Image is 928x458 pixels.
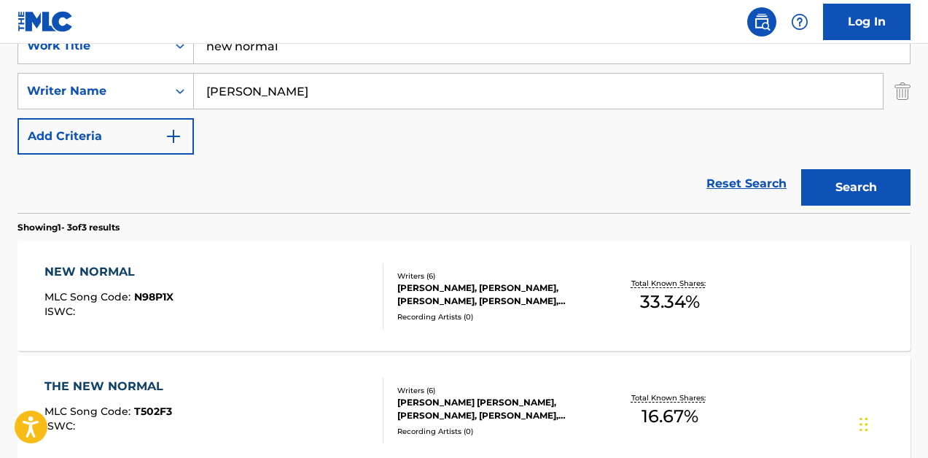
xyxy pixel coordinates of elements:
[397,282,596,308] div: [PERSON_NAME], [PERSON_NAME], [PERSON_NAME], [PERSON_NAME], [PERSON_NAME] [PERSON_NAME] [PERSON_N...
[855,388,928,458] iframe: Chat Widget
[640,289,700,315] span: 33.34 %
[17,241,911,351] a: NEW NORMALMLC Song Code:N98P1XISWC:Writers (6)[PERSON_NAME], [PERSON_NAME], [PERSON_NAME], [PERSO...
[785,7,814,36] div: Help
[801,169,911,206] button: Search
[397,271,596,282] div: Writers ( 6 )
[17,118,194,155] button: Add Criteria
[44,290,134,303] span: MLC Song Code :
[27,82,158,100] div: Writer Name
[642,403,698,430] span: 16.67 %
[747,7,776,36] a: Public Search
[791,13,808,31] img: help
[397,311,596,322] div: Recording Artists ( 0 )
[44,405,134,418] span: MLC Song Code :
[134,290,173,303] span: N98P1X
[44,419,79,432] span: ISWC :
[699,168,794,200] a: Reset Search
[631,278,709,289] p: Total Known Shares:
[859,403,868,446] div: Drag
[44,305,79,318] span: ISWC :
[17,28,911,213] form: Search Form
[397,426,596,437] div: Recording Artists ( 0 )
[165,128,182,145] img: 9d2ae6d4665cec9f34b9.svg
[823,4,911,40] a: Log In
[27,37,158,55] div: Work Title
[17,221,120,234] p: Showing 1 - 3 of 3 results
[44,263,173,281] div: NEW NORMAL
[631,392,709,403] p: Total Known Shares:
[17,11,74,32] img: MLC Logo
[397,385,596,396] div: Writers ( 6 )
[134,405,172,418] span: T502F3
[397,396,596,422] div: [PERSON_NAME] [PERSON_NAME], [PERSON_NAME], [PERSON_NAME], [PERSON_NAME], [PERSON_NAME], [PERSON_...
[753,13,771,31] img: search
[44,378,172,395] div: THE NEW NORMAL
[894,73,911,109] img: Delete Criterion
